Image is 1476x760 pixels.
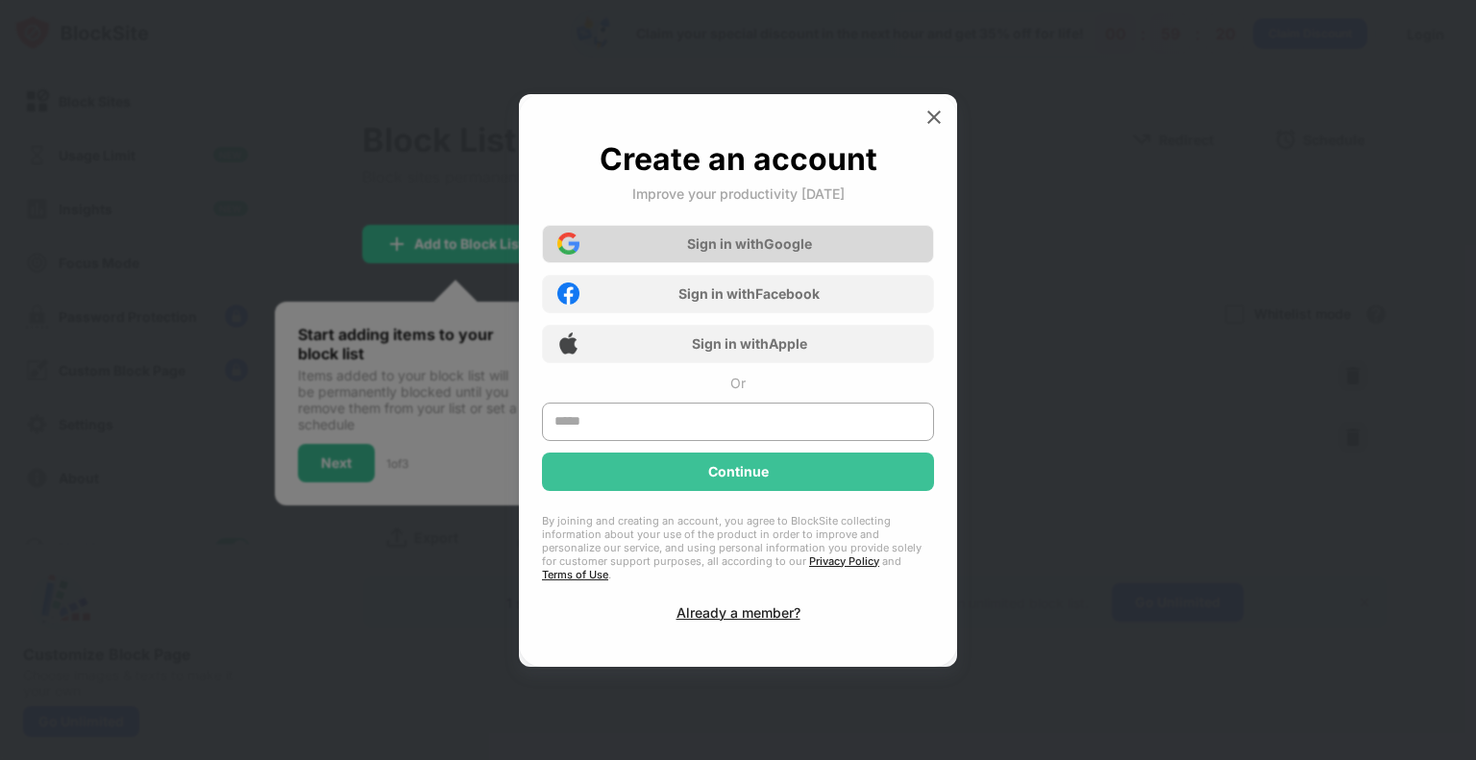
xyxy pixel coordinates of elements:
a: Terms of Use [542,568,608,581]
img: apple-icon.png [557,332,579,355]
div: Continue [708,464,769,479]
div: Sign in with Google [687,235,812,252]
img: google-icon.png [557,233,579,255]
div: Sign in with Facebook [678,285,820,302]
div: Already a member? [676,604,800,621]
div: Or [730,375,746,391]
div: By joining and creating an account, you agree to BlockSite collecting information about your use ... [542,514,934,581]
a: Privacy Policy [809,554,879,568]
div: Improve your productivity [DATE] [632,185,845,202]
div: Sign in with Apple [692,335,807,352]
div: Create an account [600,140,877,178]
img: facebook-icon.png [557,282,579,305]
